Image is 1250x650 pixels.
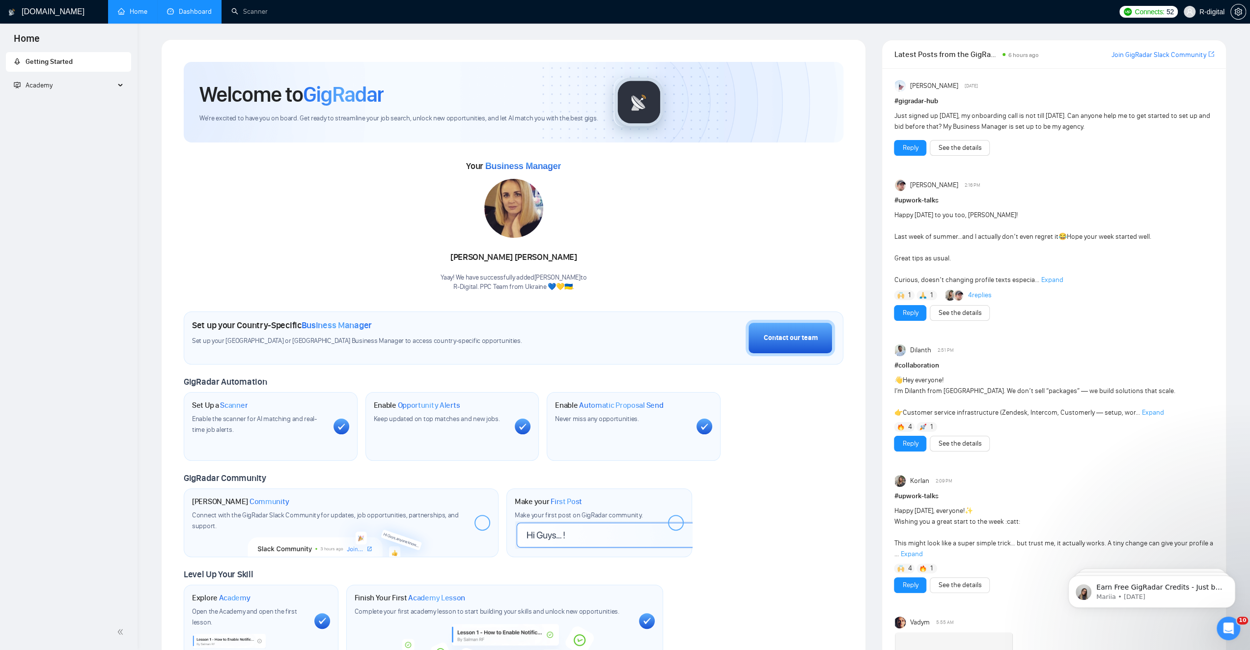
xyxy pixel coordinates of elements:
span: Happy [DATE], everyone! Wishing you a great start to the week :catt: This might look like a super... [894,507,1213,558]
span: Complete your first academy lesson to start building your skills and unlock new opportunities. [355,607,619,616]
img: 🔥 [897,424,904,430]
span: GigRadar Community [184,473,266,483]
button: See the details [930,140,990,156]
a: See the details [938,142,981,153]
img: logo [8,4,15,20]
img: Anisuzzaman Khan [895,80,907,92]
span: 4 [908,564,912,573]
button: Contact our team [746,320,835,356]
a: See the details [938,580,981,591]
h1: Enable [374,400,460,410]
img: Dilanth [895,344,907,356]
li: Getting Started [6,52,131,72]
h1: # gigradar-hub [894,96,1214,107]
img: Vadym [895,617,907,628]
span: 1 [908,290,911,300]
button: Reply [894,577,926,593]
span: Home [6,31,48,52]
span: Never miss any opportunities. [555,415,639,423]
span: Business Manager [485,161,561,171]
h1: Enable [555,400,663,410]
a: Reply [902,308,918,318]
span: Your [466,161,561,171]
h1: # upwork-talks [894,195,1214,206]
button: See the details [930,436,990,452]
p: R-Digital. PPC Team from Ukraine 💙💛🇺🇦 . [441,283,586,292]
h1: Make your [515,497,582,507]
span: Scanner [220,400,248,410]
span: Dilanth [910,345,931,356]
span: Expand [1141,408,1164,417]
span: user [1186,8,1193,15]
img: 1687098801727-99.jpg [484,179,543,238]
iframe: Intercom notifications message [1054,555,1250,623]
h1: Set up your Country-Specific [192,320,372,331]
span: 👉 [894,408,902,417]
span: 2:51 PM [938,346,954,355]
span: 5:55 AM [936,618,954,627]
a: dashboardDashboard [167,7,212,16]
span: ✨ [964,507,972,515]
span: Expand [900,550,922,558]
a: Reply [902,438,918,449]
span: 2:16 PM [965,181,980,190]
span: Expand [1041,276,1063,284]
a: See the details [938,308,981,318]
button: setting [1230,4,1246,20]
span: 1 [930,564,933,573]
span: Hey everyone! I’m Dilanth from [GEOGRAPHIC_DATA]. We don’t sell “packages” — we build solutions t... [894,376,1175,417]
a: Reply [902,142,918,153]
a: 4replies [968,290,992,300]
a: Join GigRadar Slack Community [1111,50,1206,60]
img: 🙌 [897,292,904,299]
span: Korlan [910,476,929,486]
img: Korlan [895,475,907,487]
span: [PERSON_NAME] [910,81,958,91]
span: export [1208,50,1214,58]
img: upwork-logo.png [1124,8,1132,16]
span: 1 [930,290,933,300]
span: 😂 [1058,232,1066,241]
span: Happy [DATE] to you too, [PERSON_NAME]! Last week of summer…and I actually don’t even regret it H... [894,211,1151,284]
img: 🚀 [919,424,926,430]
img: Igor Šalagin [895,179,907,191]
span: [PERSON_NAME] [910,180,958,191]
img: 🔥 [919,565,926,572]
span: First Post [551,497,582,507]
button: See the details [930,577,990,593]
button: Reply [894,140,926,156]
span: Level Up Your Skill [184,569,253,580]
h1: # collaboration [894,360,1214,371]
span: Open the Academy and open the first lesson. [192,607,297,626]
button: Reply [894,436,926,452]
img: 🙌 [897,565,904,572]
img: gigradar-logo.png [614,78,664,127]
span: Automatic Proposal Send [579,400,663,410]
span: Latest Posts from the GigRadar Community [894,48,999,60]
span: Keep updated on top matches and new jobs. [374,415,500,423]
span: We're excited to have you on board. Get ready to streamline your job search, unlock new opportuni... [199,114,598,123]
span: Connects: [1135,6,1164,17]
span: double-left [117,627,127,637]
iframe: Intercom live chat [1217,617,1240,640]
img: Korlan [945,290,956,301]
div: Contact our team [763,333,817,343]
button: Reply [894,305,926,321]
span: Academy Lesson [408,593,465,603]
a: See the details [938,438,981,449]
span: Getting Started [26,57,73,66]
span: 1 [930,422,933,432]
span: Enable the scanner for AI matching and real-time job alerts. [192,415,317,434]
a: Reply [902,580,918,591]
span: Business Manager [302,320,372,331]
span: Academy [14,81,53,89]
span: 6 hours ago [1008,52,1039,58]
span: 👋 [894,376,902,384]
span: Opportunity Alerts [397,400,460,410]
span: Connect with the GigRadar Slack Community for updates, job opportunities, partnerships, and support. [192,511,459,530]
span: rocket [14,58,21,65]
